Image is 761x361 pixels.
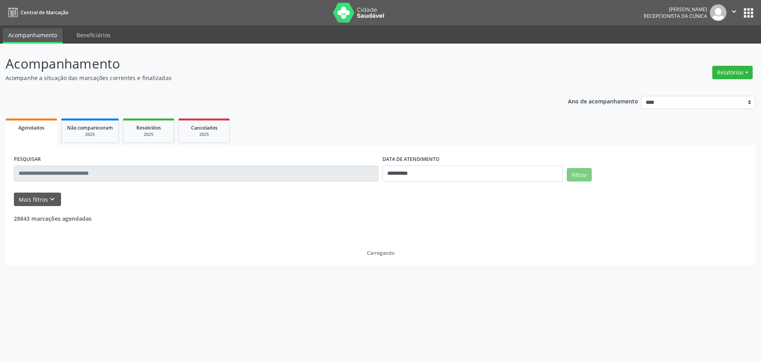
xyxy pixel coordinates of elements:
span: Agendados [18,124,44,131]
div: 2025 [67,132,113,138]
label: DATA DE ATENDIMENTO [382,153,440,166]
div: 2025 [184,132,224,138]
i: keyboard_arrow_down [48,195,57,204]
button: Relatórios [712,66,753,79]
span: Cancelados [191,124,218,131]
button: Mais filtroskeyboard_arrow_down [14,193,61,206]
i:  [730,7,738,16]
button: Filtrar [567,168,592,181]
div: Carregando [367,250,394,256]
p: Acompanhe a situação das marcações correntes e finalizadas [6,74,530,82]
p: Acompanhamento [6,54,530,74]
span: Não compareceram [67,124,113,131]
p: Ano de acompanhamento [568,96,638,106]
a: Beneficiários [71,28,116,42]
button:  [727,4,742,21]
strong: 28843 marcações agendadas [14,215,92,222]
span: Resolvidos [136,124,161,131]
img: img [710,4,727,21]
span: Central de Marcação [21,9,68,16]
div: [PERSON_NAME] [644,6,707,13]
div: 2025 [129,132,168,138]
a: Central de Marcação [6,6,68,19]
span: Recepcionista da clínica [644,13,707,19]
button: apps [742,6,755,20]
label: PESQUISAR [14,153,41,166]
a: Acompanhamento [3,28,63,44]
